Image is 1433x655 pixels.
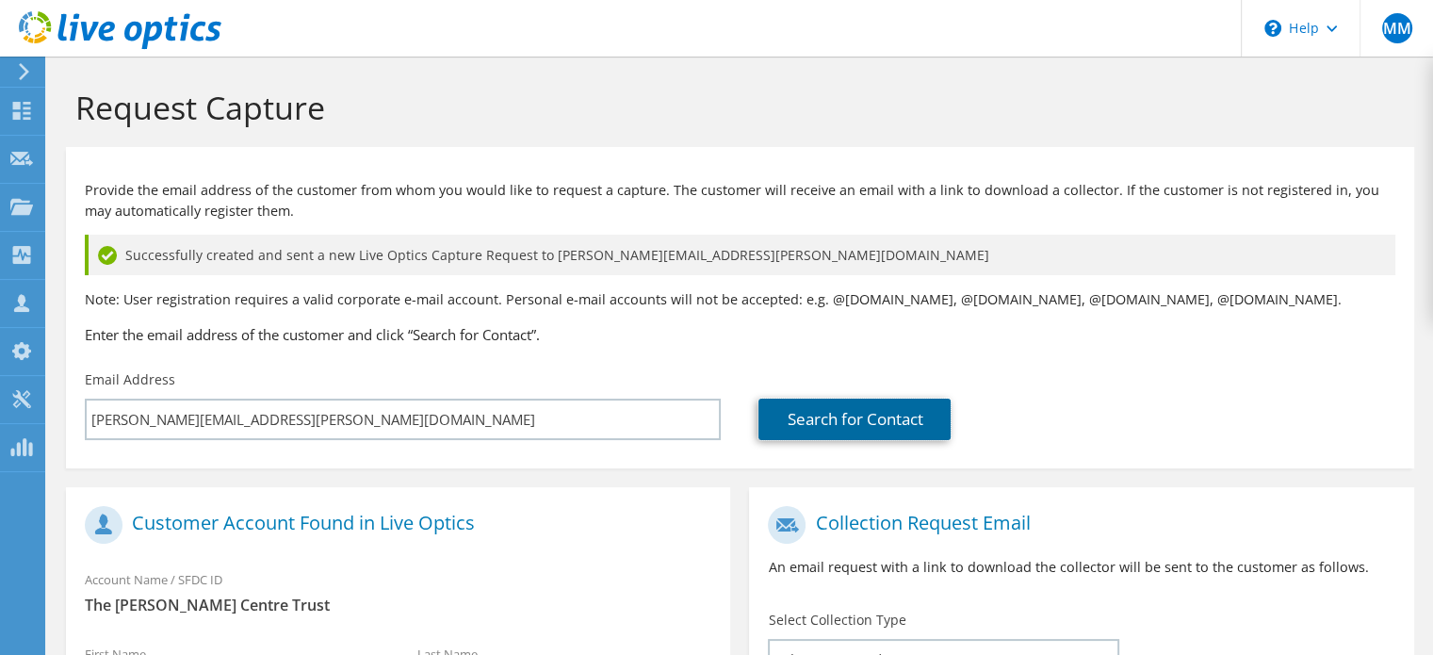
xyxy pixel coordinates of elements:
p: Note: User registration requires a valid corporate e-mail account. Personal e-mail accounts will ... [85,289,1395,310]
label: Email Address [85,370,175,389]
h1: Request Capture [75,88,1395,127]
p: Provide the email address of the customer from whom you would like to request a capture. The cust... [85,180,1395,221]
p: An email request with a link to download the collector will be sent to the customer as follows. [768,557,1394,578]
svg: \n [1264,20,1281,37]
span: The [PERSON_NAME] Centre Trust [85,595,711,615]
h1: Customer Account Found in Live Optics [85,506,702,544]
h3: Enter the email address of the customer and click “Search for Contact”. [85,324,1395,345]
div: Account Name / SFDC ID [66,560,730,625]
a: Search for Contact [758,399,951,440]
span: MM [1382,13,1412,43]
label: Select Collection Type [768,611,905,630]
span: Successfully created and sent a new Live Optics Capture Request to [PERSON_NAME][EMAIL_ADDRESS][P... [125,245,989,266]
h1: Collection Request Email [768,506,1385,544]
